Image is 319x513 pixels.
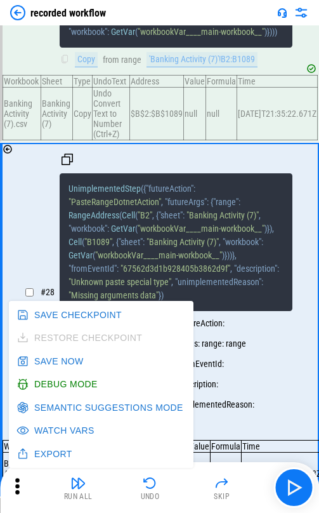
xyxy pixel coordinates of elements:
[112,237,114,247] span: ,
[64,493,93,500] div: Run All
[270,223,272,234] span: )
[117,263,119,274] span: :
[41,76,73,88] td: Sheet
[3,453,40,495] td: Banking Activity (7).csv
[107,27,109,37] span: :
[68,210,119,220] span: RangeAddress
[232,250,235,260] span: }
[141,493,160,500] div: Undo
[171,400,254,410] div: unimplementedReason :
[202,472,242,503] button: Skip
[165,197,207,207] span: "futureArgs"
[264,223,267,234] span: )
[207,109,236,119] div: null
[222,250,225,260] span: )
[178,380,218,389] div: description :
[14,396,188,420] button: Semantic Suggestions Mode
[143,183,146,194] span: {
[214,493,230,500] div: Skip
[193,183,195,194] span: :
[277,263,279,274] span: :
[270,27,272,37] span: )
[92,76,129,88] td: UndoText
[272,27,275,37] span: )
[227,250,230,260] span: )
[135,223,138,234] span: (
[159,210,183,220] span: "sheet"
[122,210,135,220] span: Cell
[175,277,261,287] span: "unimplementedReason"
[68,237,82,247] span: Cell
[68,197,161,207] span: "PasteRangeDotnetAction"
[68,250,93,260] span: GetVar
[235,250,237,260] span: ,
[130,472,171,503] button: Undo
[161,290,164,300] span: )
[41,88,73,140] td: Banking Activity (7)
[225,250,227,260] span: }
[68,290,159,300] span: "Missing arguments data"
[72,88,92,140] td: Copy
[214,476,230,491] img: Skip
[261,277,263,287] span: :
[211,197,213,207] span: {
[68,223,107,234] span: "workbook"
[205,76,237,88] td: Formula
[179,319,225,328] div: futureAction :
[161,197,163,207] span: ,
[159,290,161,300] span: }
[10,5,25,20] img: Back
[230,250,232,260] span: )
[92,88,129,140] td: Undo Convert Text to Number (Ctrl+Z)
[146,183,193,194] span: "futureAction"
[72,76,92,88] td: Type
[111,223,135,234] span: GetVar
[294,5,309,20] img: Settings menu
[68,263,117,274] span: "fromEventId"
[259,210,261,220] span: ,
[223,237,261,247] span: "workbook"
[3,88,41,140] td: Banking Activity (7).csv
[58,472,98,503] button: Run All
[237,76,317,88] td: Time
[70,476,86,491] img: Run All
[146,52,257,67] div: 'Banking Activity (7)'!B2:B1089
[143,237,145,247] span: :
[283,477,304,498] img: Main button
[135,27,138,37] span: (
[3,76,41,88] td: Workbook
[185,109,205,119] div: null
[179,359,224,369] div: fromEventId :
[119,210,122,220] span: (
[82,237,84,247] span: (
[107,223,109,234] span: :
[186,210,259,220] span: "Banking Activity (7)"
[68,27,107,37] span: "workbook"
[230,263,232,274] span: ,
[237,88,317,140] td: [DATE]T21:35:22.671Z
[93,250,95,260] span: (
[234,263,277,274] span: "description"
[267,27,270,37] span: }
[143,476,158,491] img: Undo
[152,210,154,220] span: ,
[219,237,221,247] span: ,
[14,443,77,466] button: Export
[183,76,205,88] td: Value
[277,8,287,18] img: Support
[68,277,171,287] span: "Unknown paste special type"
[129,76,183,88] td: Address
[188,441,211,453] td: Value
[138,27,264,37] span: "workbookVar____main-workbook__"
[14,303,127,327] button: Save Checkpoint
[95,250,222,260] span: "workbookVar____main-workbook__"
[75,52,98,67] div: Copy
[138,223,264,234] span: "workbookVar____main-workbook__"
[111,27,135,37] span: GetVar
[267,223,270,234] span: }
[68,183,141,194] span: UnimplementedStep
[171,277,173,287] span: ,
[14,350,89,373] button: Save Now
[146,237,219,247] span: "Banking Activity (7)"
[202,339,224,349] div: range :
